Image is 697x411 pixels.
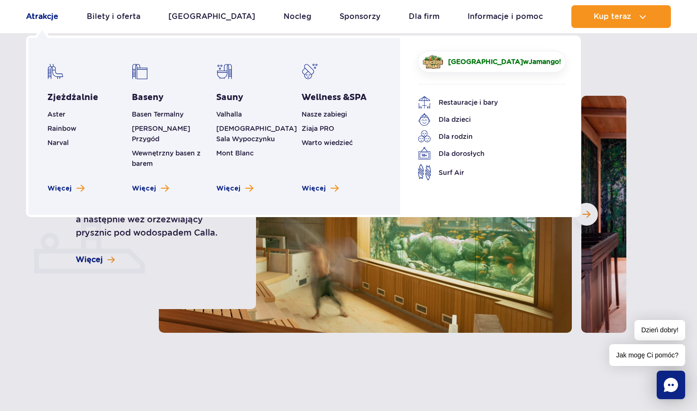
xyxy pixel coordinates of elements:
[448,57,561,66] span: w !
[302,92,367,103] span: Wellness &
[132,125,190,143] a: [PERSON_NAME] Przygód
[47,184,84,193] a: Zobacz więcej zjeżdżalni
[448,58,523,65] span: [GEOGRAPHIC_DATA]
[216,149,254,157] a: Mont Blanc
[418,51,566,73] a: [GEOGRAPHIC_DATA]wJamango!
[132,92,164,103] a: Baseny
[302,139,353,146] a: Warto wiedzieć
[409,5,440,28] a: Dla firm
[634,320,685,340] span: Dzień dobry!
[418,113,551,126] a: Dla dzieci
[47,92,98,103] a: Zjeżdżalnie
[302,92,367,103] a: Wellness &SPA
[339,5,380,28] a: Sponsorzy
[418,130,551,143] a: Dla rodzin
[216,184,253,193] a: Zobacz więcej saun
[284,5,312,28] a: Nocleg
[216,184,240,193] span: Więcej
[132,184,156,193] span: Więcej
[216,125,297,143] a: [DEMOGRAPHIC_DATA] Sala Wypoczynku
[216,110,242,118] a: Valhalla
[349,92,367,103] span: SPA
[529,58,559,65] span: Jamango
[657,371,685,399] div: Chat
[439,167,464,178] span: Surf Air
[302,184,339,193] a: Zobacz więcej Wellness & SPA
[418,147,551,160] a: Dla dorosłych
[168,5,255,28] a: [GEOGRAPHIC_DATA]
[132,149,201,167] a: Wewnętrzny basen z barem
[302,125,334,132] a: Ziaja PRO
[47,139,69,146] a: Narval
[87,5,140,28] a: Bilety i oferta
[132,184,169,193] a: Zobacz więcej basenów
[571,5,671,28] button: Kup teraz
[302,110,347,118] a: Nasze zabiegi
[26,5,58,28] a: Atrakcje
[132,110,183,118] a: Basen Termalny
[418,164,551,181] a: Surf Air
[594,12,631,21] span: Kup teraz
[302,184,326,193] span: Więcej
[216,92,243,103] a: Sauny
[47,110,65,118] a: Aster
[47,125,76,132] a: Rainbow
[418,96,551,109] a: Restauracje i bary
[468,5,543,28] a: Informacje i pomoc
[47,184,72,193] span: Więcej
[609,344,685,366] span: Jak mogę Ci pomóc?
